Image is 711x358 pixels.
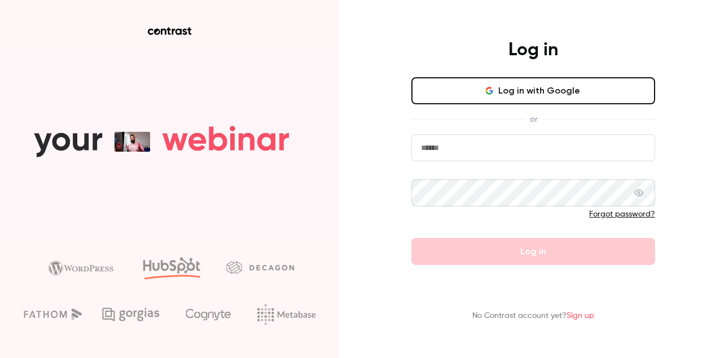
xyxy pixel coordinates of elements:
img: decagon [226,261,294,273]
h4: Log in [508,39,558,61]
p: No Contrast account yet? [472,310,594,322]
button: Log in with Google [411,77,655,104]
a: Sign up [567,312,594,320]
a: Forgot password? [589,210,655,218]
span: or [524,113,543,125]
